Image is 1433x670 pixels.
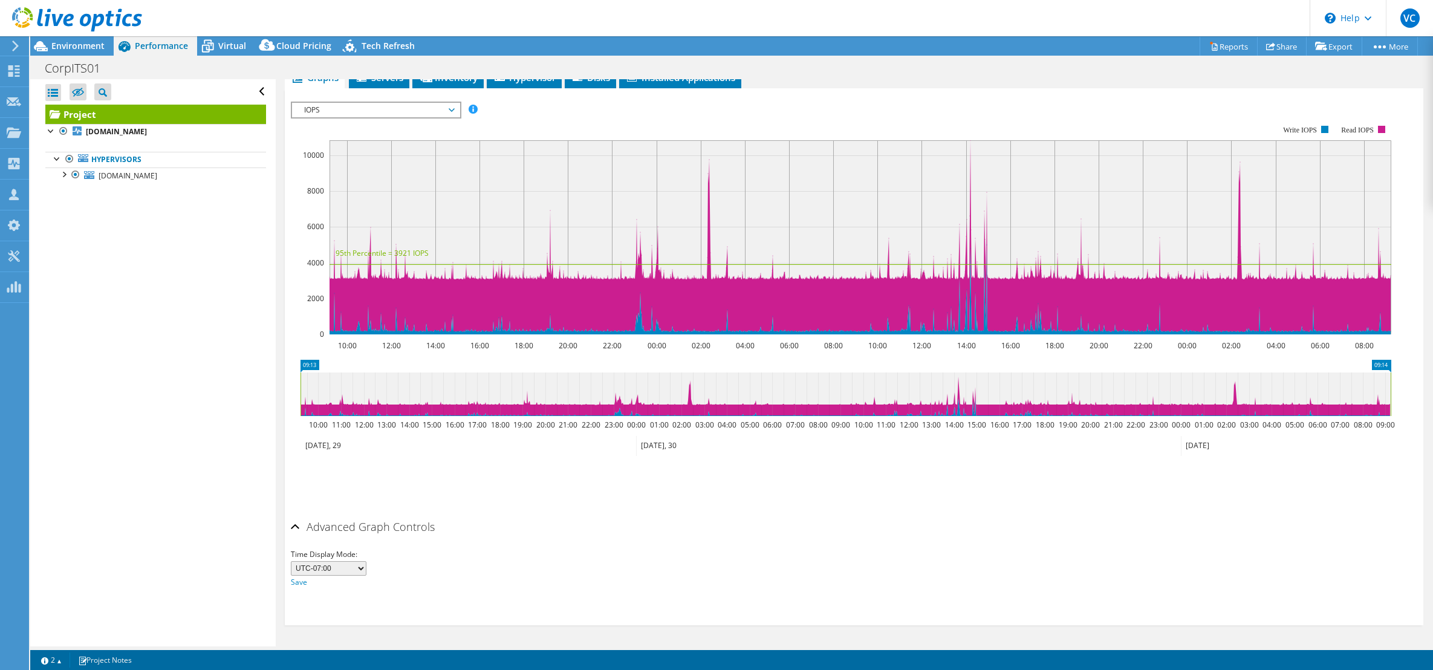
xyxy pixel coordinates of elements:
[603,340,622,351] text: 22:00
[1341,126,1374,134] text: Read IOPS
[307,258,324,268] text: 4000
[990,420,1009,430] text: 16:00
[1267,340,1285,351] text: 04:00
[320,329,324,339] text: 0
[33,652,70,668] a: 2
[382,340,401,351] text: 12:00
[307,293,324,304] text: 2000
[559,420,577,430] text: 21:00
[1355,340,1374,351] text: 08:00
[780,340,799,351] text: 06:00
[418,71,478,83] span: Inventory
[362,40,415,51] span: Tech Refresh
[1090,340,1108,351] text: 20:00
[582,420,600,430] text: 22:00
[515,340,533,351] text: 18:00
[763,420,782,430] text: 06:00
[741,420,759,430] text: 05:00
[809,420,828,430] text: 08:00
[39,62,119,75] h1: CorpITS01
[786,420,805,430] text: 07:00
[338,340,357,351] text: 10:00
[336,248,429,258] text: 95th Percentile = 3921 IOPS
[695,420,714,430] text: 03:00
[1045,340,1064,351] text: 18:00
[1240,420,1259,430] text: 03:00
[513,420,532,430] text: 19:00
[332,420,351,430] text: 11:00
[355,420,374,430] text: 12:00
[309,420,328,430] text: 10:00
[912,340,931,351] text: 12:00
[493,71,556,83] span: Hypervisor
[605,420,623,430] text: 23:00
[1257,37,1307,56] a: Share
[291,71,339,83] span: Graphs
[692,340,710,351] text: 02:00
[854,420,873,430] text: 10:00
[470,340,489,351] text: 16:00
[1200,37,1258,56] a: Reports
[291,549,357,559] span: Time Display Mode:
[1036,420,1054,430] text: 18:00
[1311,340,1330,351] text: 06:00
[291,515,435,539] h2: Advanced Graph Controls
[824,340,843,351] text: 08:00
[1325,13,1336,24] svg: \n
[45,105,266,124] a: Project
[1013,420,1032,430] text: 17:00
[400,420,419,430] text: 14:00
[86,126,147,137] b: [DOMAIN_NAME]
[377,420,396,430] text: 13:00
[945,420,964,430] text: 14:00
[718,420,736,430] text: 04:00
[648,340,666,351] text: 00:00
[625,71,735,83] span: Installed Applications
[672,420,691,430] text: 02:00
[291,577,307,587] a: Save
[45,152,266,167] a: Hypervisors
[468,420,487,430] text: 17:00
[491,420,510,430] text: 18:00
[218,40,246,51] span: Virtual
[276,40,331,51] span: Cloud Pricing
[967,420,986,430] text: 15:00
[957,340,976,351] text: 14:00
[1217,420,1236,430] text: 02:00
[446,420,464,430] text: 16:00
[559,340,577,351] text: 20:00
[1283,126,1317,134] text: Write IOPS
[423,420,441,430] text: 15:00
[1059,420,1077,430] text: 19:00
[1306,37,1362,56] a: Export
[45,124,266,140] a: [DOMAIN_NAME]
[900,420,918,430] text: 12:00
[831,420,850,430] text: 09:00
[303,150,324,160] text: 10000
[426,340,445,351] text: 14:00
[1195,420,1214,430] text: 01:00
[1149,420,1168,430] text: 23:00
[1172,420,1191,430] text: 00:00
[1126,420,1145,430] text: 22:00
[1285,420,1304,430] text: 05:00
[877,420,895,430] text: 11:00
[355,71,403,83] span: Servers
[868,340,887,351] text: 10:00
[1376,420,1395,430] text: 09:00
[99,171,157,181] span: [DOMAIN_NAME]
[1354,420,1373,430] text: 08:00
[571,71,610,83] span: Disks
[1262,420,1281,430] text: 04:00
[1178,340,1197,351] text: 00:00
[1104,420,1123,430] text: 21:00
[1331,420,1350,430] text: 07:00
[298,103,453,117] span: IOPS
[1081,420,1100,430] text: 20:00
[1001,340,1020,351] text: 16:00
[736,340,755,351] text: 04:00
[627,420,646,430] text: 00:00
[45,167,266,183] a: [DOMAIN_NAME]
[1362,37,1418,56] a: More
[536,420,555,430] text: 20:00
